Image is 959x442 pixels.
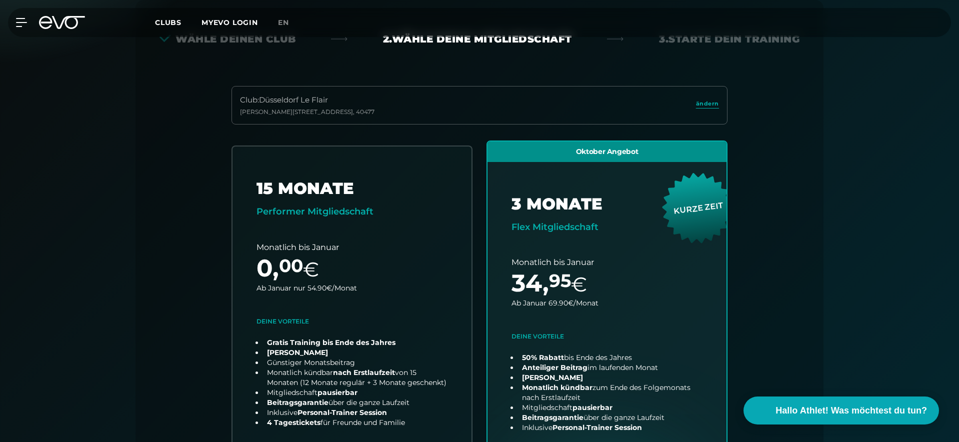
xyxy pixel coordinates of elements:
[240,108,374,116] div: [PERSON_NAME][STREET_ADDRESS] , 40477
[240,94,374,106] div: Club : Düsseldorf Le Flair
[775,404,927,417] span: Hallo Athlet! Was möchtest du tun?
[155,18,181,27] span: Clubs
[155,17,201,27] a: Clubs
[696,99,719,111] a: ändern
[278,18,289,27] span: en
[201,18,258,27] a: MYEVO LOGIN
[743,396,939,424] button: Hallo Athlet! Was möchtest du tun?
[278,17,301,28] a: en
[696,99,719,108] span: ändern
